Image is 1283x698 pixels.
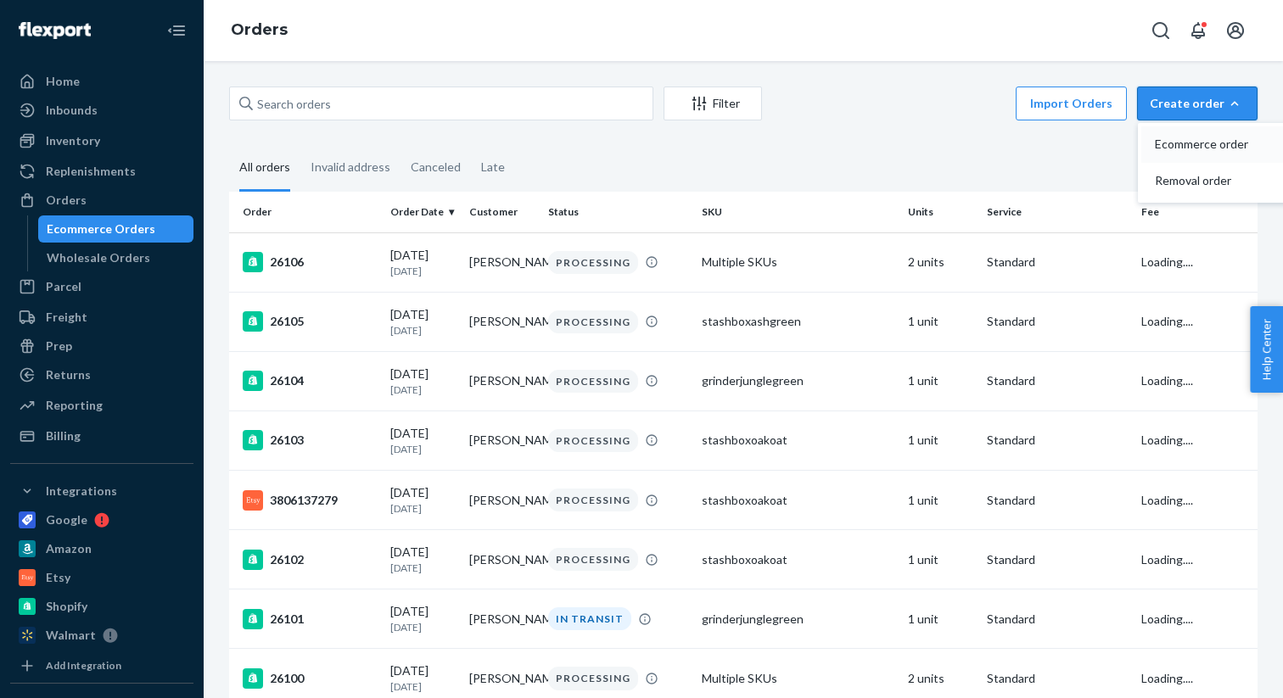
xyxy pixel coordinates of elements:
[10,273,193,300] a: Parcel
[46,598,87,615] div: Shopify
[10,477,193,505] button: Integrations
[46,427,81,444] div: Billing
[231,20,288,39] a: Orders
[46,163,136,180] div: Replenishments
[664,87,762,120] button: Filter
[548,489,638,511] div: PROCESSING
[10,535,193,562] a: Amazon
[243,430,377,450] div: 26103
[390,620,456,634] p: [DATE]
[229,87,653,120] input: Search orders
[47,249,150,266] div: Wholesale Orders
[217,6,301,55] ol: breadcrumbs
[243,490,377,511] div: 3806137279
[481,145,505,189] div: Late
[384,192,462,232] th: Order Date
[702,492,894,509] div: stashboxoakoat
[46,569,70,586] div: Etsy
[901,351,980,410] td: 1 unit
[1135,192,1258,232] th: Fee
[901,471,980,530] td: 1 unit
[10,187,193,214] a: Orders
[1219,14,1252,47] button: Open account menu
[243,550,377,570] div: 26102
[390,306,456,338] div: [DATE]
[239,145,290,192] div: All orders
[987,313,1128,330] p: Standard
[987,670,1128,687] p: Standard
[390,323,456,338] p: [DATE]
[411,145,461,189] div: Canceled
[548,429,638,452] div: PROCESSING
[243,609,377,629] div: 26101
[10,593,193,620] a: Shopify
[541,192,696,232] th: Status
[46,278,81,295] div: Parcel
[1150,95,1245,112] div: Create order
[980,192,1135,232] th: Service
[10,304,193,331] a: Freight
[46,540,92,557] div: Amazon
[10,422,193,450] a: Billing
[390,501,456,516] p: [DATE]
[10,127,193,154] a: Inventory
[987,611,1128,628] p: Standard
[1135,471,1258,530] td: Loading....
[901,232,980,292] td: 2 units
[46,338,72,355] div: Prep
[311,145,390,189] div: Invalid address
[1135,410,1258,470] td: Loading....
[46,511,87,528] div: Google
[243,311,377,332] div: 26105
[46,132,100,149] div: Inventory
[46,192,87,209] div: Orders
[1135,351,1258,410] td: Loading....
[46,309,87,326] div: Freight
[901,530,980,589] td: 1 unit
[46,397,103,414] div: Reporting
[38,215,194,243] a: Ecommerce Orders
[47,221,155,237] div: Ecommerce Orders
[1250,306,1283,393] button: Help Center
[462,471,541,530] td: [PERSON_NAME]
[1181,14,1215,47] button: Open notifications
[901,410,980,470] td: 1 unit
[10,392,193,419] a: Reporting
[390,425,456,456] div: [DATE]
[702,372,894,389] div: grinderjunglegreen
[462,292,541,351] td: [PERSON_NAME]
[1016,87,1127,120] button: Import Orders
[243,371,377,391] div: 26104
[10,656,193,676] a: Add Integration
[548,667,638,690] div: PROCESSING
[1135,530,1258,589] td: Loading....
[390,383,456,397] p: [DATE]
[10,361,193,388] a: Returns
[548,251,638,274] div: PROCESSING
[390,679,456,694] p: [DATE]
[695,232,900,292] td: Multiple SKUs
[987,492,1128,509] p: Standard
[46,658,121,673] div: Add Integration
[462,351,541,410] td: [PERSON_NAME]
[548,548,638,571] div: PROCESSING
[1135,232,1258,292] td: Loading....
[243,252,377,272] div: 26106
[664,95,761,112] div: Filter
[1144,14,1178,47] button: Open Search Box
[901,192,980,232] th: Units
[390,662,456,694] div: [DATE]
[10,622,193,649] a: Walmart
[390,484,456,516] div: [DATE]
[390,442,456,456] p: [DATE]
[390,544,456,575] div: [DATE]
[1135,589,1258,649] td: Loading....
[702,551,894,568] div: stashboxoakoat
[1155,175,1260,187] span: Removal order
[987,432,1128,449] p: Standard
[10,97,193,124] a: Inbounds
[10,158,193,185] a: Replenishments
[390,247,456,278] div: [DATE]
[243,668,377,689] div: 26100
